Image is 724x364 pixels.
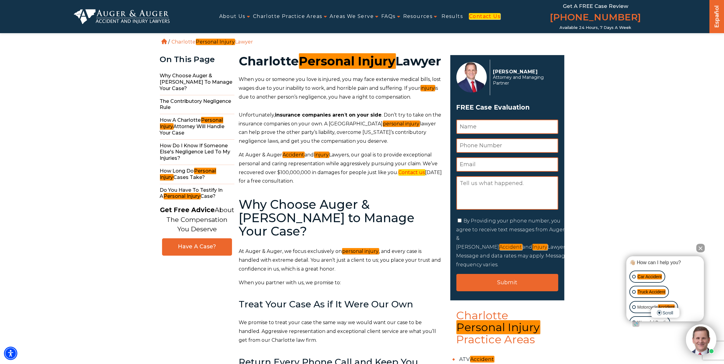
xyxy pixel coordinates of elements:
[456,102,558,113] span: FREE Case Evaluation
[160,205,234,234] p: About The Compensation You Deserve
[239,111,443,146] p: Unfortunately, ‘ . Don’t try to take on the insurance companies on your own. A [GEOGRAPHIC_DATA] ...
[456,218,569,268] label: By Providing your phone number, you agree to receive text messages from Auger & [PERSON_NAME] and...
[282,152,305,158] em: Accident
[160,95,234,114] span: The Contributory Negligence Rule
[345,112,382,118] strong: t on your side
[563,3,628,9] span: Get a FREE Case Review
[456,120,558,134] input: Name
[160,140,234,165] span: How do I Know if Someone Else's Negligence Led to My Injuries?
[456,138,558,153] input: Phone Number
[160,168,216,180] em: Personal Injury
[456,274,558,291] input: Submit
[686,324,716,355] img: Intaker widget Avatar
[162,238,232,256] a: Have A Case?
[637,303,675,311] p: Motorcycle
[164,193,201,199] em: Personal Injury
[219,10,245,23] a: About Us
[160,70,234,95] span: Why Choose Auger & [PERSON_NAME] to Manage Your Case?
[456,320,540,334] em: Personal Injury
[275,112,345,118] strong: insurance companies aren
[560,25,632,30] span: Available 24 Hours, 7 Days a Week
[239,151,443,186] p: At Auger & Auger and Lawyers, our goal is to provide exceptional personal and caring representati...
[450,310,564,352] span: Charlotte
[550,11,641,25] a: [PHONE_NUMBER]
[499,244,522,250] em: Accident
[628,259,702,266] div: 👋🏼 How can I help you?
[651,308,680,318] span: Scroll
[239,75,443,101] p: When you or someone you love is injured, you may face extensive medical bills, lost wages due to ...
[637,289,666,295] em: Truck Accident
[459,355,494,364] span: ATV
[239,55,443,67] h1: Charlotte Lawyer
[196,39,235,45] em: Personal Injury
[239,198,443,238] h2: Why Choose Auger & [PERSON_NAME] to Manage Your Case?
[314,152,329,158] em: Injury
[160,206,215,214] strong: Get Free Advice
[161,39,167,44] a: Home
[658,304,675,310] em: Accident
[299,53,396,69] em: Personal Injury
[239,247,443,273] p: At Auger & Auger, we focus exclusively on , and every case is handled with extreme detail. You ar...
[493,75,555,86] span: Attorney and Managing Partner
[456,157,558,172] input: Email
[381,10,396,23] a: FAQs
[403,10,433,23] a: Resources
[632,321,639,327] a: Open intaker chat
[239,299,443,309] h3: Treat Your Case As if It Were Our Own
[168,243,226,250] span: Have A Case?
[469,13,501,19] em: Contact Us
[696,244,705,252] button: Close Intaker Chat Widget
[637,274,662,279] em: Car Accident
[456,62,487,93] img: Herbert Auger
[239,278,443,287] p: When you partner with us, we promise to:
[170,39,255,45] li: Charlotte Lawyer
[160,114,234,139] span: How a Charlotte Attorney Will Handle Your Case
[456,333,535,346] span: Practice Areas
[383,121,420,127] em: personal injury
[421,85,435,91] em: injury
[4,347,17,360] div: Accessibility Menu
[160,165,234,184] span: How Long do Cases Take?
[74,9,170,24] img: Auger & Auger Accident and Injury Lawyers Logo
[160,55,234,64] div: On This Page
[470,356,494,362] em: Accident
[342,248,379,254] em: personal injury
[493,69,555,75] p: [PERSON_NAME]
[442,10,463,23] a: Results
[398,169,425,176] em: Contact us
[239,318,443,345] p: We promise to treat your case the same way we would want our case to be handled. Aggressive repre...
[160,117,223,130] em: Personal Injury
[637,319,667,326] p: Wrongful Death
[160,184,234,203] span: Do You Have to Testify in a Case?
[253,10,322,23] a: Charlotte Practice Areas
[330,10,374,23] a: Areas We Serve
[532,244,548,250] em: Injury
[469,10,501,23] a: Contact Us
